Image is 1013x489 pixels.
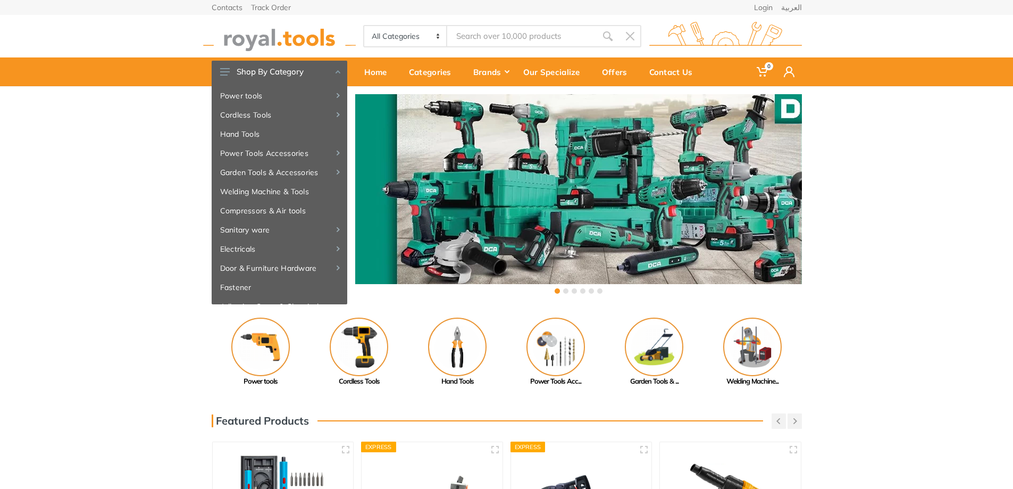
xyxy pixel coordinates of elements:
a: Hand Tools [212,125,347,144]
div: Home [357,61,401,83]
div: Express [361,442,396,452]
a: Power Tools Accessories [212,144,347,163]
a: Power Tools Acc... [507,318,605,387]
a: Power tools [212,86,347,105]
a: Offers [595,57,642,86]
a: Door & Furniture Hardware [212,259,347,278]
div: Express [510,442,546,452]
a: Electricals [212,239,347,259]
h3: Featured Products [212,415,309,427]
div: Cordless Tools [310,376,408,387]
div: Garden Tools & ... [605,376,704,387]
img: Royal - Power Tools Accessories [526,318,585,376]
img: royal.tools Logo [649,22,802,51]
div: Hand Tools [408,376,507,387]
div: Welding Machine... [704,376,802,387]
img: Royal - Power tools [231,318,290,376]
a: العربية [781,4,802,11]
a: Garden Tools & ... [605,318,704,387]
img: Royal - Hand Tools [428,318,487,376]
a: Welding Machine & Tools [212,182,347,201]
a: Cordless Tools [310,318,408,387]
a: Track Order [251,4,291,11]
div: Contact Us [642,61,707,83]
a: Garden Tools & Accessories [212,163,347,182]
a: Home [357,57,401,86]
a: Sanitary ware [212,220,347,239]
a: Contact Us [642,57,707,86]
a: Login [754,4,773,11]
a: Categories [401,57,466,86]
div: Power Tools Acc... [507,376,605,387]
img: Royal - Cordless Tools [330,318,388,376]
div: Brands [466,61,516,83]
div: Our Specialize [516,61,595,83]
img: Royal - Garden Tools & Accessories [625,318,683,376]
div: Categories [401,61,466,83]
a: Compressors & Air tools [212,201,347,220]
div: Offers [595,61,642,83]
select: Category [364,26,448,46]
a: Cordless Tools [212,105,347,125]
a: 0 [749,57,776,86]
div: Power tools [212,376,310,387]
a: Adhesive, Spray & Chemical [212,297,347,316]
img: royal.tools Logo [203,22,356,51]
span: 0 [765,62,773,70]
input: Site search [447,25,596,47]
a: Fastener [212,278,347,297]
a: Hand Tools [408,318,507,387]
a: Our Specialize [516,57,595,86]
a: Contacts [212,4,242,11]
a: Welding Machine... [704,318,802,387]
a: Power tools [212,318,310,387]
button: Shop By Category [212,61,347,83]
img: Royal - Welding Machine & Tools [723,318,782,376]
